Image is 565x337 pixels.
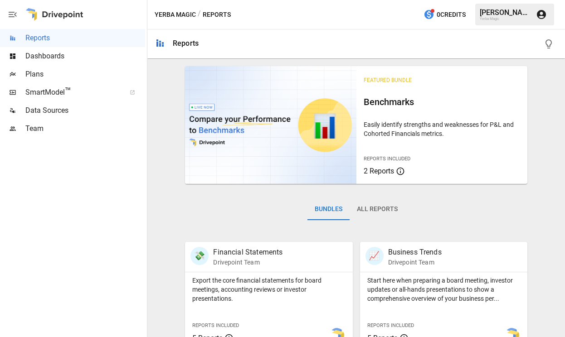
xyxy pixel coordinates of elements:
[367,323,414,328] span: Reports Included
[192,276,345,303] p: Export the core financial statements for board meetings, accounting reviews or investor presentat...
[213,247,282,258] p: Financial Statements
[25,105,145,116] span: Data Sources
[364,95,520,109] h6: Benchmarks
[185,66,356,184] img: video thumbnail
[350,198,405,220] button: All Reports
[364,156,410,162] span: Reports Included
[25,51,145,62] span: Dashboards
[25,69,145,80] span: Plans
[155,9,196,20] button: Yerba Magic
[307,198,350,220] button: Bundles
[365,247,384,265] div: 📈
[364,167,394,175] span: 2 Reports
[192,323,239,328] span: Reports Included
[480,8,531,17] div: [PERSON_NAME]
[173,39,199,48] div: Reports
[25,123,145,134] span: Team
[190,247,209,265] div: 💸
[198,9,201,20] div: /
[25,87,120,98] span: SmartModel
[364,120,520,138] p: Easily identify strengths and weaknesses for P&L and Cohorted Financials metrics.
[437,9,466,20] span: 0 Credits
[388,247,442,258] p: Business Trends
[367,276,520,303] p: Start here when preparing a board meeting, investor updates or all-hands presentations to show a ...
[213,258,282,267] p: Drivepoint Team
[480,17,531,21] div: Yerba Magic
[420,6,469,23] button: 0Credits
[364,77,412,83] span: Featured Bundle
[65,86,71,97] span: ™
[25,33,145,43] span: Reports
[388,258,442,267] p: Drivepoint Team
